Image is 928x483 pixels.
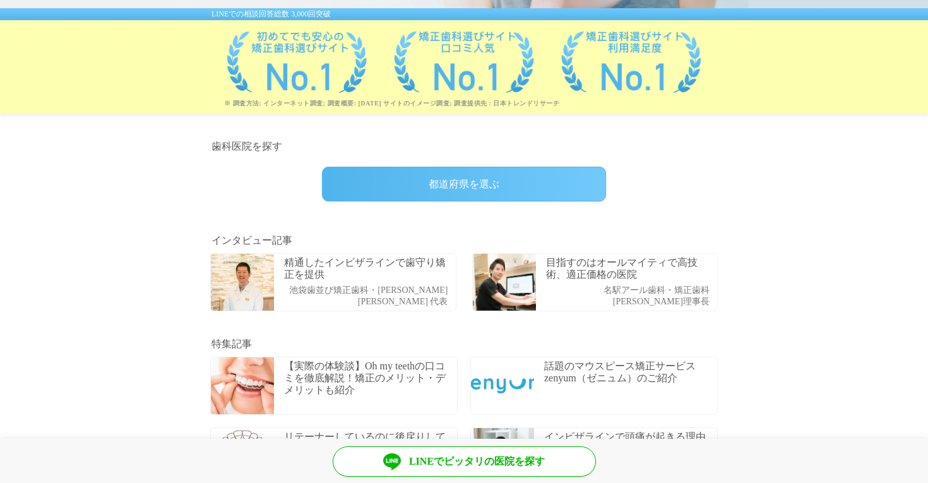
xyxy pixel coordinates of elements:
div: LINEでの相談回答総数 3,000回突破 [180,8,748,20]
img: 歯科医師_神谷規明先生_ロゴ前 [211,254,274,311]
img: 今話題の矯正サービスZenyumのご紹介！ [471,357,534,414]
h2: 歯科医院を探す [211,139,717,154]
a: 【実際の体験談】Oh my teethの口コミを徹底解説！矯正のメリット・デメリットも紹介【実際の体験談】Oh my teethの口コミを徹底解説！矯正のメリット・デメリットも紹介 [204,350,464,421]
h2: インタビュー記事 [211,233,717,248]
h2: 特集記事 [211,337,717,352]
a: 今話題の矯正サービスZenyumのご紹介！話題のマウスピース矯正サービスzenyum（ゼニュム）のご紹介 [464,350,724,421]
p: 話題のマウスピース矯正サービスzenyum（ゼニュム）のご紹介 [544,360,714,384]
p: 池袋歯並び矯正歯科・[PERSON_NAME] [289,285,448,296]
p: [PERSON_NAME]理事長 [604,297,710,307]
p: ※ 調査方法: インターネット調査; 調査概要: [DATE] サイトのイメージ調査; 調査提供先 : 日本トレンドリサーチ [224,99,748,107]
p: 目指すのはオールマイティで高技術、適正価格の医院 [546,256,715,280]
p: [PERSON_NAME] 代表 [289,297,448,307]
img: 【実際の体験談】Oh my teethの口コミを徹底解説！矯正のメリット・デメリットも紹介 [211,357,274,414]
a: LINEでピッタリの医院を探す [333,446,596,477]
p: リテーナーしているのに後戻りしている人は多い！？その理由と対策 [284,431,454,455]
a: 歯科医師_神谷規明先生_ロゴ前精通したインビザラインで歯守り矯正を提供池袋歯並び矯正歯科・[PERSON_NAME][PERSON_NAME] 代表 [204,247,463,318]
div: 都道府県を選ぶ [322,167,606,201]
a: 歯科医師_小池陵馬理事長_説明中(サムネイル用)目指すのはオールマイティで高技術、適正価格の医院名駅アール歯科・矯正歯科[PERSON_NAME]理事長 [466,247,725,318]
p: 名駅アール歯科・矯正歯科 [604,285,710,296]
img: 歯科医師_小池陵馬理事長_説明中(サムネイル用) [473,254,536,311]
p: 【実際の体験談】Oh my teethの口コミを徹底解説！矯正のメリット・デメリットも紹介 [284,360,454,397]
p: 精通したインビザラインで歯守り矯正を提供 [284,256,453,280]
p: インビザラインで頭痛が起きる理由は？対処法と予防法 [544,431,714,455]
